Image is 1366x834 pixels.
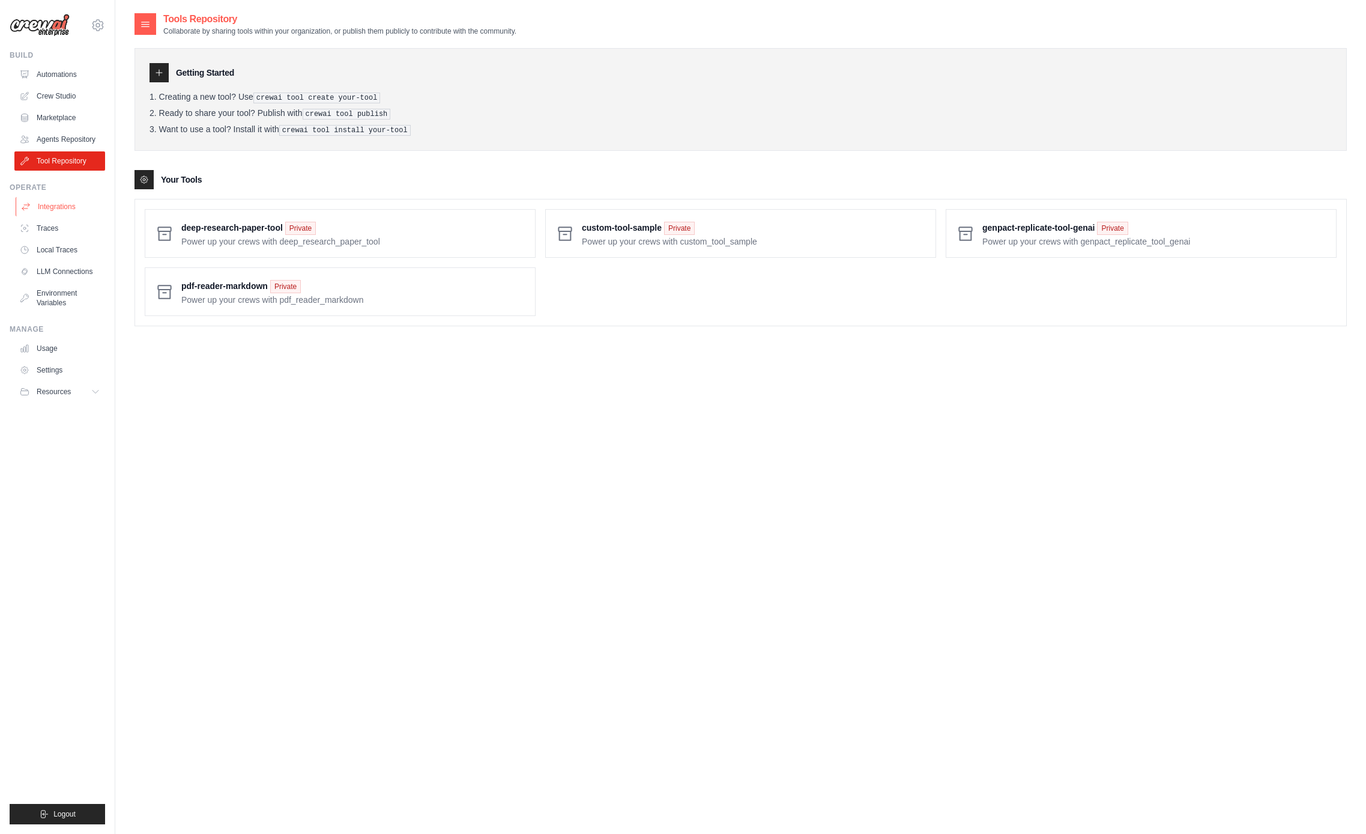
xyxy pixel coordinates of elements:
div: Manage [10,324,105,334]
li: Want to use a tool? Install it with [150,124,1332,136]
pre: crewai tool install your-tool [279,125,411,136]
a: Crew Studio [14,87,105,106]
a: Integrations [16,197,106,216]
a: deep-research-paper-tool Private Power up your crews with deep_research_paper_tool [181,219,525,248]
h2: Tools Repository [163,12,516,26]
span: Logout [53,809,76,819]
li: Creating a new tool? Use [150,92,1332,103]
a: custom-tool-sample Private Power up your crews with custom_tool_sample [582,219,926,248]
img: Logo [10,14,70,37]
a: Local Traces [14,240,105,260]
div: Build [10,50,105,60]
a: Environment Variables [14,284,105,312]
p: Collaborate by sharing tools within your organization, or publish them publicly to contribute wit... [163,26,516,36]
button: Logout [10,804,105,824]
pre: crewai tool create your-tool [253,93,381,103]
a: Marketplace [14,108,105,127]
a: Agents Repository [14,130,105,149]
a: Settings [14,361,105,380]
a: Tool Repository [14,151,105,171]
h3: Your Tools [161,174,202,186]
a: Usage [14,339,105,358]
h3: Getting Started [176,67,234,79]
a: Automations [14,65,105,84]
a: LLM Connections [14,262,105,281]
div: Operate [10,183,105,192]
a: genpact-replicate-tool-genai Private Power up your crews with genpact_replicate_tool_genai [982,219,1326,248]
a: pdf-reader-markdown Private Power up your crews with pdf_reader_markdown [181,278,525,306]
span: Resources [37,387,71,397]
li: Ready to share your tool? Publish with [150,108,1332,120]
pre: crewai tool publish [303,109,391,120]
a: Traces [14,219,105,238]
button: Resources [14,382,105,401]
